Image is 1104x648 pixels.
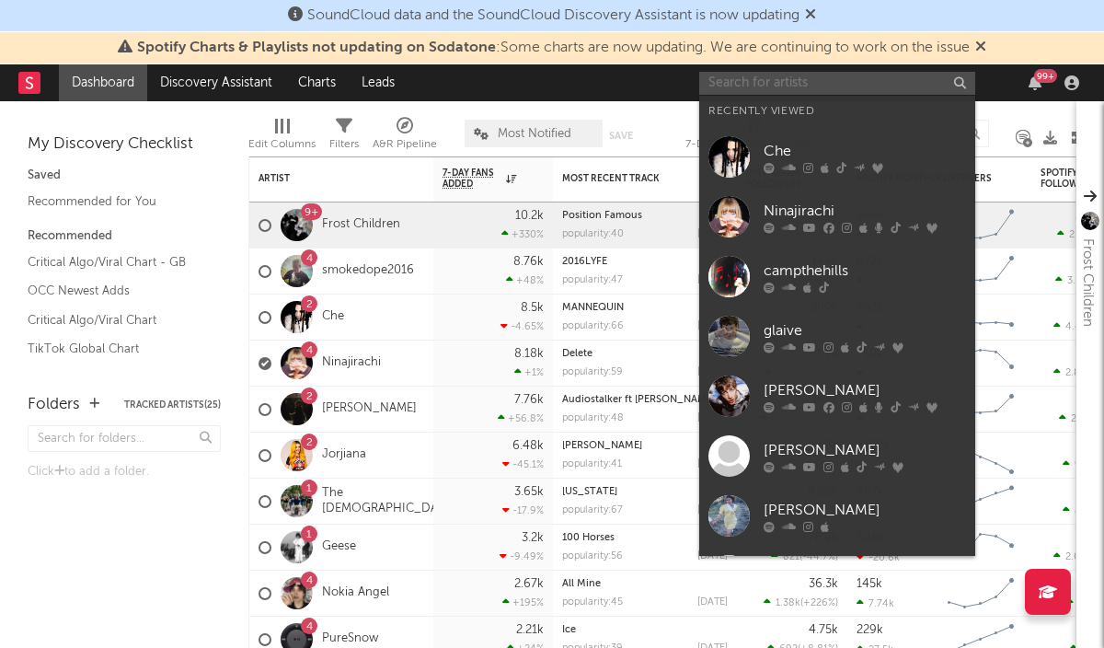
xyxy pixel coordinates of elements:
span: 7-Day Fans Added [443,168,501,190]
div: 36.3k [809,578,838,590]
div: popularity: 67 [562,505,623,515]
span: Spotify Charts & Playlists not updating on Sodatone [137,40,496,55]
div: Position Famous [562,211,728,221]
div: 99 + [1034,69,1057,83]
a: [PERSON_NAME] [699,426,975,486]
span: SoundCloud data and the SoundCloud Discovery Assistant is now updating [307,8,799,23]
svg: Chart title [939,525,1022,571]
div: [DATE] [697,505,728,515]
div: 6.48k [512,440,544,452]
a: Ninajirachi [322,355,381,371]
div: Audiostalker ft lucy bedroque [562,395,728,405]
a: Recommended for You [28,191,202,212]
a: Critical Algo/Viral Chart - GB [28,252,202,272]
div: -9.49 % [500,550,544,562]
div: Edit Columns [248,133,316,156]
div: Edit Columns [248,110,316,164]
div: -45.1 % [502,458,544,470]
input: Search for artists [699,72,975,95]
div: 8.18k [514,348,544,360]
div: popularity: 47 [562,275,623,285]
div: Saved [28,165,221,187]
a: [PERSON_NAME] [699,486,975,546]
a: MANNEQUIN [562,303,624,313]
div: MANNEQUIN [562,303,728,313]
span: Dismiss [975,40,986,55]
div: 2.21k [516,624,544,636]
input: Search for folders... [28,425,221,452]
a: 2016LYFE [562,257,607,267]
div: +330 % [501,228,544,240]
a: smokedope2016 [322,263,414,279]
div: glaive [764,319,966,341]
a: PureSnow [322,631,378,647]
div: [DATE] [697,275,728,285]
a: Audiostalker ft [PERSON_NAME] [562,395,715,405]
div: Recommended [28,226,221,248]
div: A&R Pipeline [373,133,437,156]
a: Delete [562,349,592,359]
a: Che [699,127,975,187]
svg: Chart title [939,202,1022,249]
a: glaive [699,307,975,366]
div: Frost Children [1076,238,1098,327]
div: +48 % [506,274,544,286]
div: +195 % [502,596,544,608]
div: popularity: 56 [562,551,623,561]
svg: Chart title [939,479,1022,525]
span: Most Notified [498,128,571,140]
div: [DATE] [697,321,728,331]
div: Delete [562,349,728,359]
span: Dismiss [805,8,816,23]
div: A&R Pipeline [373,110,437,164]
div: Ice [562,625,728,635]
div: [DATE] [697,229,728,239]
a: All Mine [562,579,601,589]
div: [PERSON_NAME] [764,439,966,461]
div: 8.5k [521,302,544,314]
div: Folders [28,394,80,416]
div: Filters [329,133,359,156]
div: popularity: 48 [562,413,624,423]
a: Discovery Assistant [147,64,285,101]
div: 7.76k [514,394,544,406]
a: Leads [349,64,408,101]
div: popularity: 59 [562,367,623,377]
div: [DATE] [697,367,728,377]
div: 3.65k [514,486,544,498]
div: All Mine [562,579,728,589]
div: 3.2k [522,532,544,544]
a: TikTok Global Chart [28,339,202,359]
div: [PERSON_NAME] [764,379,966,401]
a: Ninajirachi [699,187,975,247]
div: popularity: 45 [562,597,623,607]
div: Ninajirachi [764,200,966,222]
div: Recently Viewed [708,100,966,122]
div: 229k [857,624,883,636]
div: Himothy Johnson [562,441,728,451]
div: [DATE] [697,551,728,561]
div: [PERSON_NAME] [764,499,966,521]
a: OCC Newest Adds [28,281,202,301]
div: Most Recent Track [562,173,700,184]
a: Nokia Angel [322,585,389,601]
a: Geese [699,546,975,606]
div: 8.76k [513,256,544,268]
svg: Chart title [939,295,1022,341]
a: Geese [322,539,356,555]
div: Filters [329,110,359,164]
div: -17.9 % [502,504,544,516]
div: 7-Day Fans Added (7-Day Fans Added) [685,110,823,164]
svg: Chart title [939,571,1022,617]
div: 4.75k [809,624,838,636]
div: popularity: 41 [562,459,622,469]
div: Artist [259,173,397,184]
a: Frost Children [322,217,400,233]
div: ( ) [771,550,838,562]
div: 7.74k [857,597,894,609]
svg: Chart title [939,387,1022,433]
div: My Discovery Checklist [28,133,221,156]
div: [DATE] [697,597,728,607]
div: 100 Horses [562,533,728,543]
span: : Some charts are now updating. We are continuing to work on the issue [137,40,970,55]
